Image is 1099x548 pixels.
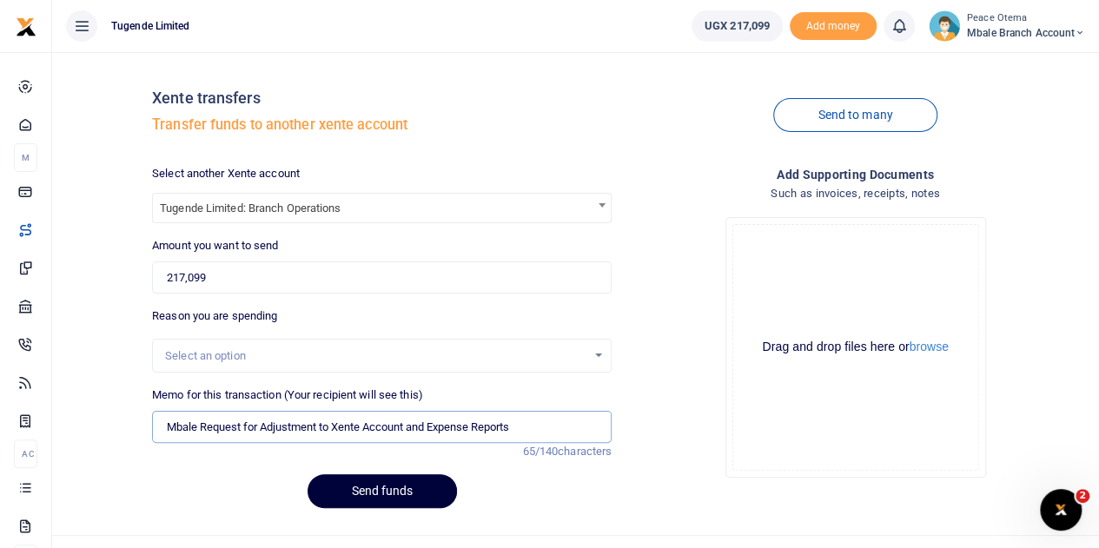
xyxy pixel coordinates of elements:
[16,17,36,37] img: logo-small
[929,10,1085,42] a: profile-user Peace Otema Mbale Branch Account
[692,10,783,42] a: UGX 217,099
[152,261,612,294] input: UGX
[308,474,457,508] button: Send funds
[104,18,197,34] span: Tugende Limited
[152,386,423,404] label: Memo for this transaction (Your recipient will see this)
[967,25,1085,41] span: Mbale Branch Account
[558,445,612,458] span: characters
[152,165,300,182] label: Select another Xente account
[14,143,37,172] li: M
[773,98,937,132] a: Send to many
[152,193,612,223] span: Tugende Limited: Branch Operations
[705,17,770,35] span: UGX 217,099
[165,347,586,365] div: Select an option
[152,237,278,254] label: Amount you want to send
[14,439,37,468] li: Ac
[967,11,1085,26] small: Peace Otema
[626,184,1085,203] h4: Such as invoices, receipts, notes
[910,340,949,353] button: browse
[152,307,277,325] label: Reason you are spending
[1040,489,1082,531] iframe: Intercom live chat
[929,10,960,42] img: profile-user
[626,165,1085,184] h4: Add supporting Documents
[153,194,611,221] span: Tugende Limited: Branch Operations
[790,18,877,31] a: Add money
[522,445,558,458] span: 65/140
[16,19,36,32] a: logo-small logo-large logo-large
[790,12,877,41] li: Toup your wallet
[152,411,612,444] input: Enter extra information
[152,116,612,134] h5: Transfer funds to another xente account
[1076,489,1089,503] span: 2
[685,10,790,42] li: Wallet ballance
[152,89,612,108] h4: Xente transfers
[733,339,978,355] div: Drag and drop files here or
[790,12,877,41] span: Add money
[725,217,986,478] div: File Uploader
